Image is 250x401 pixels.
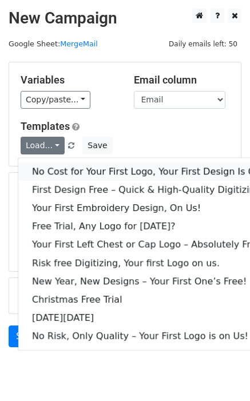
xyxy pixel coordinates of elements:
h5: Variables [21,74,117,86]
h5: Email column [134,74,230,86]
a: MergeMail [60,39,98,48]
a: Send [9,325,46,347]
iframe: Chat Widget [193,346,250,401]
h2: New Campaign [9,9,241,28]
a: Load... [21,137,65,154]
a: Copy/paste... [21,91,90,109]
span: Daily emails left: 50 [165,38,241,50]
small: Google Sheet: [9,39,98,48]
a: Templates [21,120,70,132]
a: Daily emails left: 50 [165,39,241,48]
button: Save [82,137,112,154]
